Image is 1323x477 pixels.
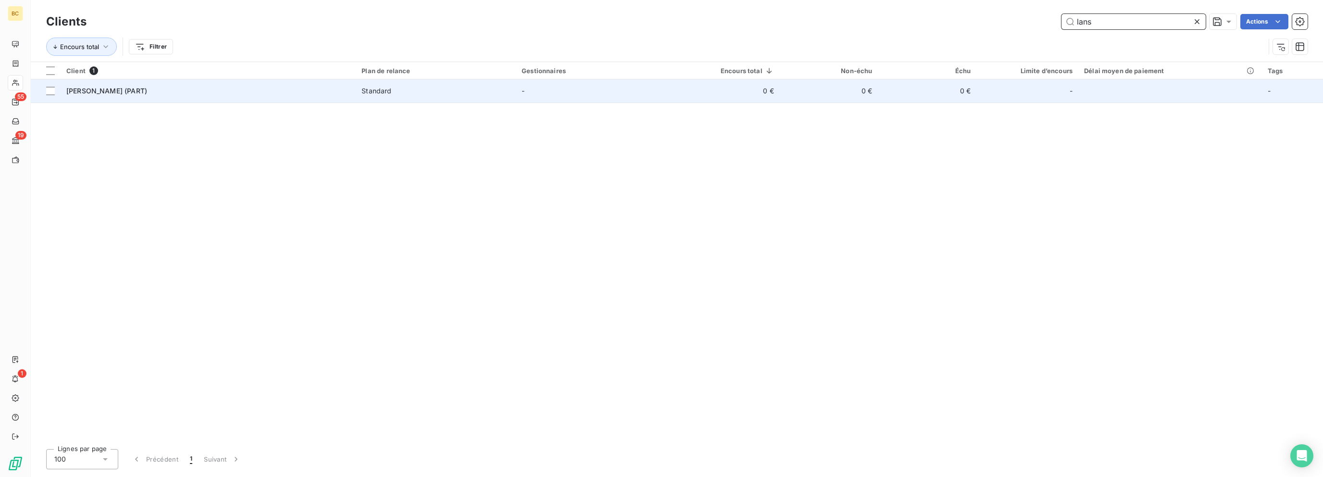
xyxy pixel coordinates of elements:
[1070,86,1073,96] span: -
[8,456,23,471] img: Logo LeanPay
[15,92,26,101] span: 55
[362,86,391,96] div: Standard
[982,67,1073,75] div: Limite d’encours
[15,131,26,140] span: 19
[129,39,173,54] button: Filtrer
[126,449,184,469] button: Précédent
[190,454,192,464] span: 1
[18,369,26,378] span: 1
[682,67,774,75] div: Encours total
[89,66,98,75] span: 1
[1240,14,1288,29] button: Actions
[66,67,86,75] span: Client
[184,449,198,469] button: 1
[676,79,780,103] td: 0 €
[198,449,247,469] button: Suivant
[884,67,971,75] div: Échu
[60,43,99,51] span: Encours total
[8,6,23,21] div: BC
[46,38,117,56] button: Encours total
[878,79,976,103] td: 0 €
[54,454,66,464] span: 100
[1290,444,1313,467] div: Open Intercom Messenger
[362,67,510,75] div: Plan de relance
[1061,14,1206,29] input: Rechercher
[1084,67,1256,75] div: Délai moyen de paiement
[522,87,524,95] span: -
[786,67,873,75] div: Non-échu
[1268,67,1317,75] div: Tags
[780,79,878,103] td: 0 €
[522,67,670,75] div: Gestionnaires
[1268,87,1271,95] span: -
[66,87,147,95] span: [PERSON_NAME] (PART)
[46,13,87,30] h3: Clients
